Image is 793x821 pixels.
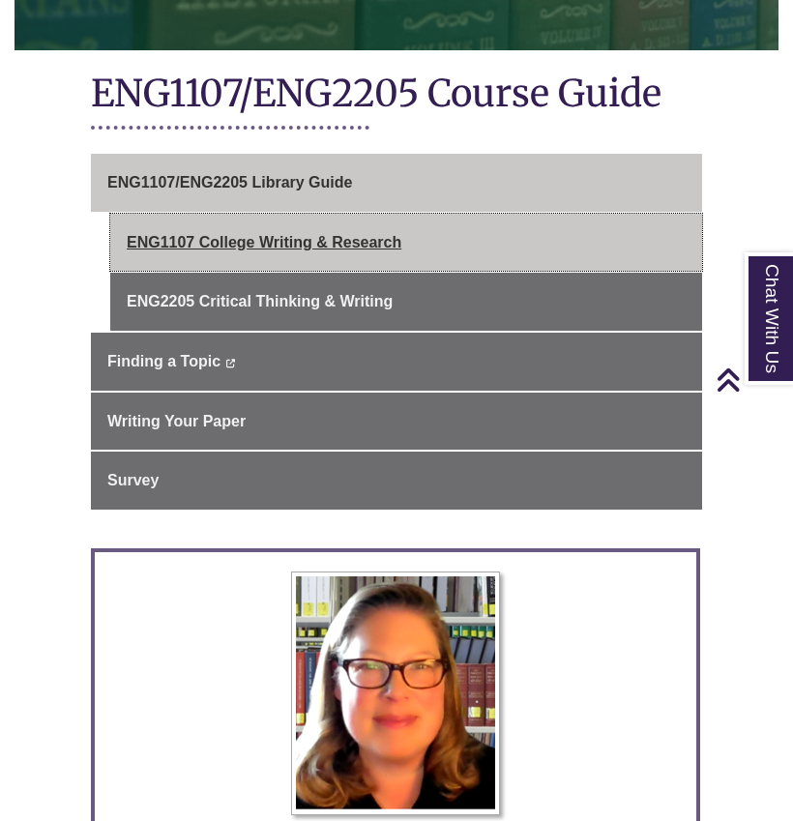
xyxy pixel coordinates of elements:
[291,572,500,815] img: Profile Photo
[224,359,235,367] i: This link opens in a new window
[110,214,702,272] a: ENG1107 College Writing & Research
[91,70,702,121] h1: ENG1107/ENG2205 Course Guide
[91,393,702,451] a: Writing Your Paper
[91,154,702,212] a: ENG1107/ENG2205 Library Guide
[91,333,702,391] a: Finding a Topic
[91,452,702,510] a: Survey
[91,154,702,510] div: Guide Page Menu
[107,413,246,429] span: Writing Your Paper
[716,367,788,393] a: Back to Top
[107,472,159,488] span: Survey
[110,273,702,331] a: ENG2205 Critical Thinking & Writing
[107,174,352,191] span: ENG1107/ENG2205 Library Guide
[107,353,220,369] span: Finding a Topic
